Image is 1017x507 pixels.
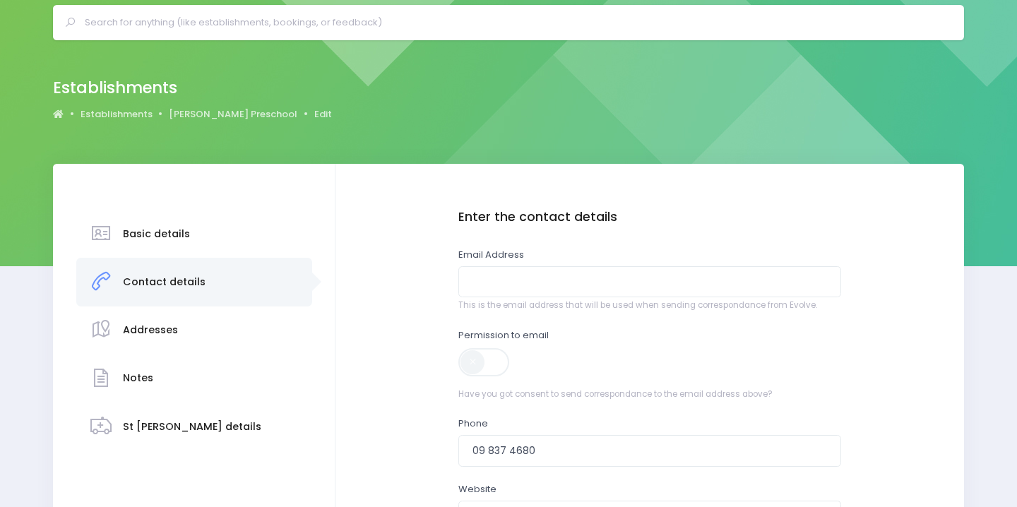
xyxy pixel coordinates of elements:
input: Search for anything (like establishments, bookings, or feedback) [85,12,944,33]
h3: Addresses [123,324,178,336]
a: [PERSON_NAME] Preschool [169,107,297,121]
span: This is the email address that will be used when sending correspondance from Evolve. [458,299,841,312]
label: Phone [458,417,488,431]
a: Establishments [81,107,153,121]
h2: Establishments [53,78,320,97]
a: Edit [314,107,332,121]
h3: Notes [123,372,153,384]
h3: Contact details [123,276,206,288]
label: Permission to email [458,328,549,342]
h3: St [PERSON_NAME] details [123,421,261,433]
span: Have you got consent to send correspondance to the email address above? [458,388,841,401]
label: Website [458,482,496,496]
h4: Enter the contact details [458,210,841,225]
label: Email Address [458,248,524,262]
h3: Basic details [123,228,190,240]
